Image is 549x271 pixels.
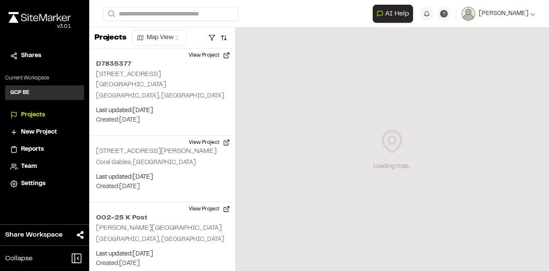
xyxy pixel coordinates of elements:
a: Projects [10,110,79,120]
a: Shares [10,51,79,61]
a: Settings [10,179,79,189]
p: Last updated: [DATE] [96,250,228,259]
span: Team [21,162,37,171]
h3: GCP BE [10,89,30,97]
h2: [PERSON_NAME][GEOGRAPHIC_DATA] [96,225,222,231]
p: Last updated: [DATE] [96,106,228,116]
span: Share Workspace [5,230,63,240]
h2: [STREET_ADDRESS][GEOGRAPHIC_DATA] [96,71,166,88]
div: Open AI Assistant [373,5,416,23]
p: Current Workspace [5,74,84,82]
h2: 002-25 K Post [96,213,228,223]
span: Collapse [5,253,33,264]
a: New Project [10,128,79,137]
a: Team [10,162,79,171]
p: [GEOGRAPHIC_DATA], [GEOGRAPHIC_DATA] [96,235,228,244]
button: View Project [184,202,235,216]
button: View Project [184,136,235,149]
span: Shares [21,51,41,61]
img: User [462,7,475,21]
a: Reports [10,145,79,154]
div: Oh geez...please don't... [9,23,71,30]
span: [PERSON_NAME] [479,9,528,18]
p: Created: [DATE] [96,259,228,268]
span: Reports [21,145,44,154]
div: Loading map... [374,162,411,171]
p: Projects [94,32,127,44]
button: Search [103,7,118,21]
span: AI Help [385,9,409,19]
p: [GEOGRAPHIC_DATA], [GEOGRAPHIC_DATA] [96,91,228,101]
button: Open AI Assistant [373,5,413,23]
span: New Project [21,128,57,137]
p: Created: [DATE] [96,182,228,192]
span: Projects [21,110,45,120]
h2: D7835377 [96,59,228,69]
img: rebrand.png [9,12,71,23]
button: [PERSON_NAME] [462,7,535,21]
p: Created: [DATE] [96,116,228,125]
h2: [STREET_ADDRESS][PERSON_NAME] [96,148,217,154]
p: Coral Gables, [GEOGRAPHIC_DATA] [96,158,228,167]
p: Last updated: [DATE] [96,173,228,182]
span: Settings [21,179,45,189]
button: View Project [184,49,235,62]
